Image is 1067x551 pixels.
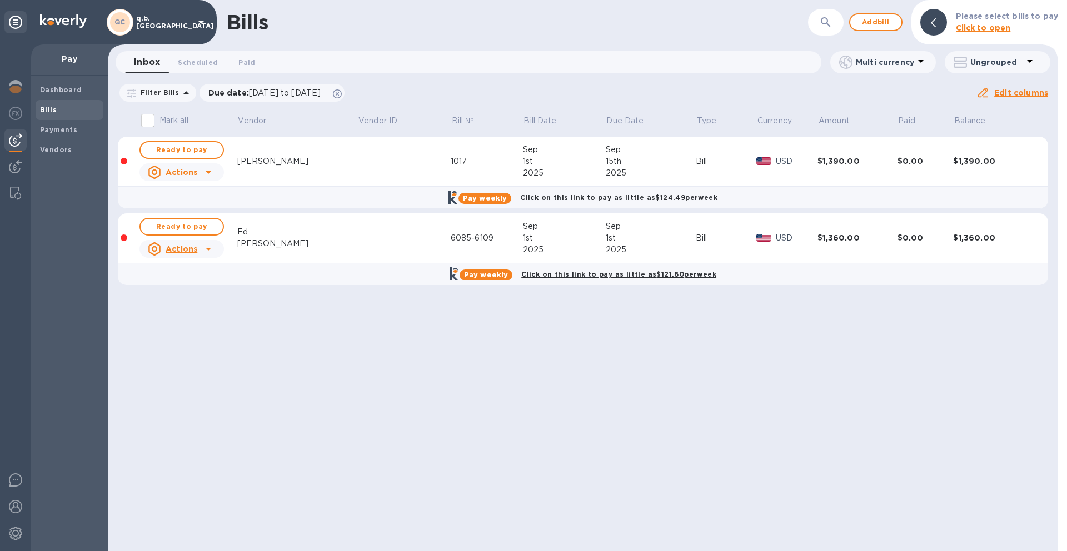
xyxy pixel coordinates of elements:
b: Dashboard [40,86,82,94]
div: $0.00 [898,156,954,167]
div: Sep [523,144,606,156]
p: Ungrouped [970,57,1023,68]
b: Click on this link to pay as little as $121.80 per week [521,270,716,278]
span: Inbox [134,54,160,70]
div: $0.00 [898,232,954,243]
span: Scheduled [178,57,218,68]
div: Sep [606,144,696,156]
p: Pay [40,53,99,64]
div: $1,360.00 [817,232,897,243]
p: Due date : [208,87,327,98]
span: Paid [238,57,255,68]
span: Type [697,115,731,127]
b: Bills [40,106,57,114]
div: 15th [606,156,696,167]
div: 1017 [451,156,523,167]
u: Actions [166,244,197,253]
b: Click to open [956,23,1011,32]
div: Bill [696,232,756,244]
p: Due Date [606,115,644,127]
img: Logo [40,14,87,28]
div: Sep [606,221,696,232]
span: Amount [819,115,864,127]
u: Edit columns [994,88,1048,97]
p: q.b. [GEOGRAPHIC_DATA] [136,14,192,30]
div: $1,390.00 [953,156,1033,167]
div: 2025 [606,167,696,179]
span: Bill Date [523,115,571,127]
div: Ed [237,226,358,238]
div: Bill [696,156,756,167]
p: Currency [757,115,792,127]
b: Vendors [40,146,72,154]
span: Vendor [238,115,281,127]
p: USD [776,156,818,167]
div: [PERSON_NAME] [237,156,358,167]
div: [PERSON_NAME] [237,238,358,249]
img: USD [756,157,771,165]
div: Sep [523,221,606,232]
b: Click on this link to pay as little as $124.49 per week [520,193,717,202]
button: Addbill [849,13,903,31]
b: QC [114,18,126,26]
p: Balance [954,115,985,127]
p: Paid [898,115,915,127]
span: Paid [898,115,930,127]
p: Amount [819,115,850,127]
span: Ready to pay [149,220,214,233]
div: $1,360.00 [953,232,1033,243]
span: Due Date [606,115,658,127]
button: Ready to pay [139,141,224,159]
div: $1,390.00 [817,156,897,167]
p: Multi currency [856,57,914,68]
p: Vendor ID [358,115,397,127]
img: Foreign exchange [9,107,22,120]
b: Payments [40,126,77,134]
span: Balance [954,115,1000,127]
div: Unpin categories [4,11,27,33]
p: Type [697,115,717,127]
button: Ready to pay [139,218,224,236]
div: 2025 [606,244,696,256]
div: 1st [523,156,606,167]
p: USD [776,232,818,244]
div: Due date:[DATE] to [DATE] [200,84,345,102]
span: Bill № [452,115,489,127]
div: 2025 [523,167,606,179]
span: [DATE] to [DATE] [249,88,321,97]
span: Vendor ID [358,115,412,127]
b: Please select bills to pay [956,12,1058,21]
b: Pay weekly [464,271,508,279]
img: USD [756,234,771,242]
p: Vendor [238,115,266,127]
h1: Bills [227,11,268,34]
b: Pay weekly [463,194,507,202]
span: Add bill [859,16,893,29]
u: Actions [166,168,197,177]
div: 1st [606,232,696,244]
div: 2025 [523,244,606,256]
p: Bill № [452,115,475,127]
span: Ready to pay [149,143,214,157]
p: Filter Bills [136,88,180,97]
p: Bill Date [523,115,556,127]
p: Mark all [159,114,188,126]
div: 1st [523,232,606,244]
div: 6085-6109 [451,232,523,244]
